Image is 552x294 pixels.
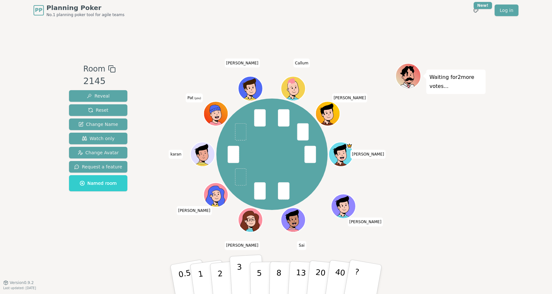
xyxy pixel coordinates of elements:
[83,63,105,75] span: Room
[293,59,310,68] span: Click to change your name
[470,5,482,16] button: New!
[10,280,34,285] span: Version 0.9.2
[82,135,115,142] span: Watch only
[46,3,124,12] span: Planning Poker
[225,59,260,68] span: Click to change your name
[74,164,122,170] span: Request a feature
[69,147,127,158] button: Change Avatar
[78,149,119,156] span: Change Avatar
[69,175,127,191] button: Named room
[46,12,124,17] span: No.1 planning poker tool for agile teams
[347,143,353,149] span: Mohamed is the host
[69,104,127,116] button: Reset
[350,150,386,159] span: Click to change your name
[332,93,368,102] span: Click to change your name
[69,119,127,130] button: Change Name
[35,6,42,14] span: PP
[80,180,117,186] span: Named room
[88,107,108,113] span: Reset
[78,121,118,128] span: Change Name
[69,90,127,102] button: Reveal
[3,286,36,290] span: Last updated: [DATE]
[348,218,383,227] span: Click to change your name
[87,93,110,99] span: Reveal
[297,241,306,250] span: Click to change your name
[204,102,228,125] button: Click to change your avatar
[193,97,201,100] span: (you)
[83,75,115,88] div: 2145
[3,280,34,285] button: Version0.9.2
[495,5,518,16] a: Log in
[169,150,183,159] span: Click to change your name
[225,241,260,250] span: Click to change your name
[69,133,127,144] button: Watch only
[429,73,482,91] p: Waiting for 2 more votes...
[34,3,124,17] a: PPPlanning PokerNo.1 planning poker tool for agile teams
[177,206,212,215] span: Click to change your name
[69,161,127,173] button: Request a feature
[474,2,492,9] div: New!
[186,93,202,102] span: Click to change your name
